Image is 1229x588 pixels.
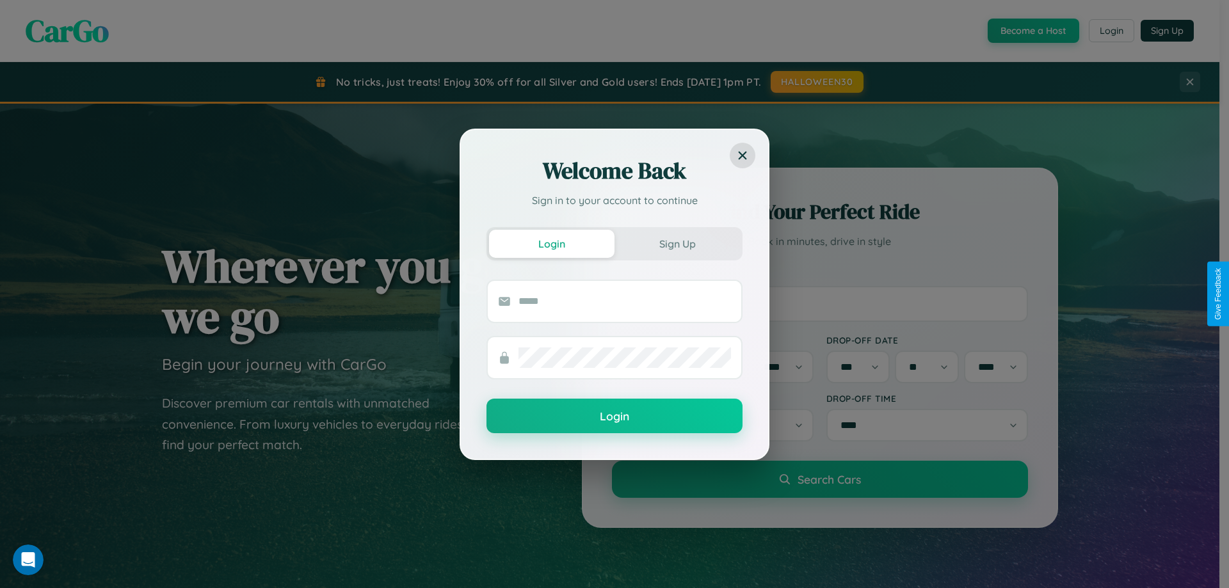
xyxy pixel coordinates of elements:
[614,230,740,258] button: Sign Up
[486,399,743,433] button: Login
[13,544,44,575] iframe: Intercom live chat
[486,193,743,208] p: Sign in to your account to continue
[486,155,743,186] h2: Welcome Back
[489,230,614,258] button: Login
[1214,268,1223,320] div: Give Feedback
